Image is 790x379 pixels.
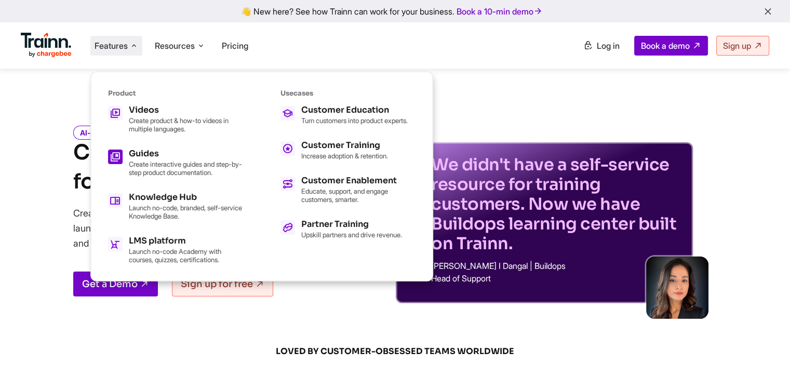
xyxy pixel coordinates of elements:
p: Create product videos and step-by-step documentation, and launch your Knowledge Base or Academy —... [73,206,349,251]
h5: LMS platform [129,237,243,245]
h5: Customer Enablement [301,177,416,185]
span: Sign up [723,40,751,51]
h6: Usecases [280,89,416,98]
a: Get a Demo [73,272,158,296]
i: AI-powered and No-Code [73,126,172,140]
p: Launch no-code Academy with courses, quizzes, certifications. [129,247,243,264]
span: LOVED BY CUSTOMER-OBSESSED TEAMS WORLDWIDE [146,346,645,357]
span: Log in [597,40,620,51]
div: 👋 New here? See how Trainn can work for your business. [6,6,784,16]
a: Customer Training Increase adoption & retention. [280,141,416,160]
h5: Partner Training [301,220,402,228]
a: Book a demo [634,36,708,56]
p: Create interactive guides and step-by-step product documentation. [129,160,243,177]
a: Partner Training Upskill partners and drive revenue. [280,220,416,239]
h5: Guides [129,150,243,158]
span: Book a demo [641,40,690,51]
a: LMS platform Launch no-code Academy with courses, quizzes, certifications. [108,237,243,264]
a: Book a 10-min demo [454,4,545,19]
h1: Customer Training Platform for Modern Teams [73,138,355,196]
a: Videos Create product & how-to videos in multiple languages. [108,106,243,133]
a: Sign up [716,36,769,56]
p: Educate, support, and engage customers, smarter. [301,187,416,204]
img: Trainn Logo [21,33,72,58]
p: Upskill partners and drive revenue. [301,231,402,239]
h5: Videos [129,106,243,114]
span: Resources [155,40,195,51]
h5: Customer Training [301,141,388,150]
a: Knowledge Hub Launch no-code, branded, self-service Knowledge Base. [108,193,243,220]
h5: Customer Education [301,106,408,114]
p: [PERSON_NAME] I Dangal | Buildops [431,262,680,270]
a: Customer Education Turn customers into product experts. [280,106,416,125]
a: Customer Enablement Educate, support, and engage customers, smarter. [280,177,416,204]
p: We didn't have a self-service resource for training customers. Now we have Buildops learning cent... [431,155,680,253]
h6: Product [108,89,243,98]
p: Head of Support [431,274,680,282]
a: Guides Create interactive guides and step-by-step product documentation. [108,150,243,177]
a: Log in [577,36,626,55]
iframe: Chat Widget [738,329,790,379]
a: Sign up for free [172,272,273,296]
p: Create product & how-to videos in multiple languages. [129,116,243,133]
a: Pricing [222,40,248,51]
h5: Knowledge Hub [129,193,243,201]
p: Turn customers into product experts. [301,116,408,125]
span: Features [95,40,128,51]
img: sabina-buildops.d2e8138.png [646,256,708,319]
p: Increase adoption & retention. [301,152,388,160]
p: Launch no-code, branded, self-service Knowledge Base. [129,204,243,220]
